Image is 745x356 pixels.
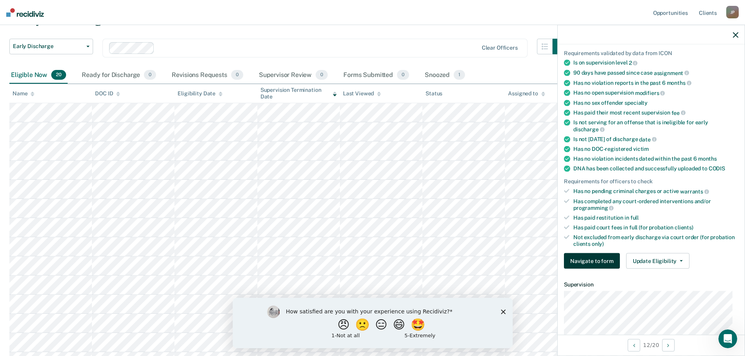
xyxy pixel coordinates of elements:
button: Navigate to form [564,253,620,269]
div: Eligibility Date [178,90,223,97]
button: Update Eligibility [626,253,689,269]
div: Last Viewed [343,90,381,97]
div: 12 / 20 [558,335,745,355]
span: warrants [680,188,709,195]
button: Previous Opportunity [628,339,640,351]
div: 90 days have passed since case [573,70,738,77]
div: Has no violation reports in the past 6 [573,79,738,86]
div: Is not [DATE] of discharge [573,136,738,143]
span: programming [573,205,614,211]
img: Recidiviz [6,8,44,17]
div: Supervisor Review [257,67,330,84]
iframe: Intercom live chat [718,329,737,348]
span: 0 [144,70,156,80]
span: specialty [625,99,648,106]
span: 0 [397,70,409,80]
span: Early Discharge [13,43,83,50]
div: Has no violation incidents dated within the past 6 [573,156,738,162]
span: 0 [316,70,328,80]
div: Is not serving for an offense that is ineligible for early [573,119,738,132]
div: Snoozed [423,67,467,84]
div: Eligible Now [9,67,68,84]
div: DNA has been collected and successfully uploaded to [573,165,738,172]
span: clients) [675,224,693,231]
button: Next Opportunity [662,339,675,351]
div: Has no pending criminal charges or active [573,188,738,195]
a: Navigate to form link [564,253,623,269]
div: Revisions Requests [170,67,244,84]
div: Supervision Termination Date [260,87,337,100]
div: Has paid court fees in full (for probation [573,224,738,231]
span: 20 [51,70,66,80]
span: date [639,136,656,142]
div: Name [13,90,34,97]
span: discharge [573,126,605,132]
div: Requirements validated by data from ICON [564,50,738,56]
div: Ready for Discharge [80,67,158,84]
span: 0 [231,70,243,80]
div: Forms Submitted [342,67,411,84]
div: Has completed any court-ordered interventions and/or [573,198,738,211]
div: Status [425,90,442,97]
div: Assigned to [508,90,545,97]
div: Has no DOC-registered [573,146,738,152]
span: modifiers [635,90,665,96]
span: 1 [454,70,465,80]
div: J P [726,6,739,18]
span: 2 [629,60,638,66]
div: Has no open supervision [573,89,738,97]
span: full [630,215,639,221]
span: assignment [654,70,689,76]
span: months [667,80,691,86]
span: months [698,156,717,162]
div: Is on supervision level [573,59,738,66]
div: Requirements for officers to check [564,178,738,185]
iframe: Survey by Kim from Recidiviz [233,298,513,348]
span: CODIS [709,165,725,172]
div: DOC ID [95,90,120,97]
div: Clear officers [482,45,518,51]
dt: Supervision [564,281,738,288]
div: Has paid their most recent supervision [573,109,738,116]
div: Has paid restitution in [573,215,738,221]
span: only) [592,240,604,247]
div: Not excluded from early discharge via court order (for probation clients [573,234,738,247]
span: victim [633,146,649,152]
div: Has no sex offender [573,99,738,106]
span: fee [671,109,686,116]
